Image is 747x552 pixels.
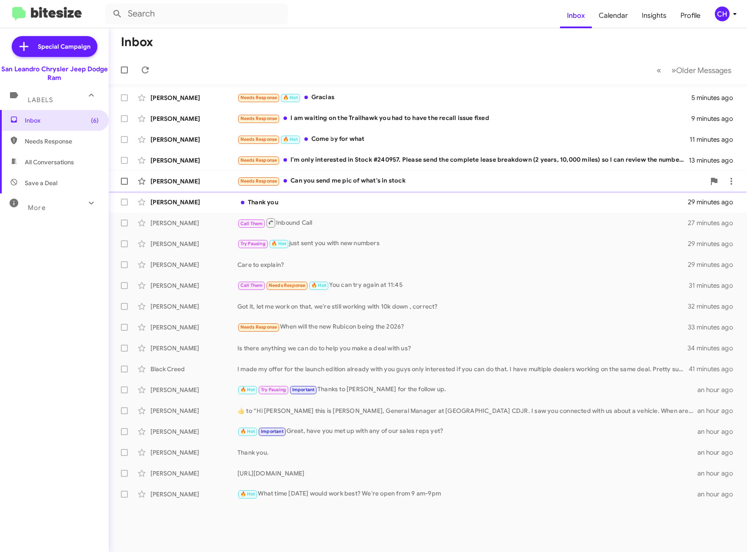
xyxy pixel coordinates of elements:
[237,93,691,103] div: Gracias
[150,219,237,227] div: [PERSON_NAME]
[657,65,661,76] span: «
[560,3,592,28] a: Inbox
[261,429,283,434] span: Important
[150,427,237,436] div: [PERSON_NAME]
[105,3,288,24] input: Search
[237,113,691,123] div: I am waiting on the Trailhawk you had to have the recall issue fixed
[237,469,697,478] div: [URL][DOMAIN_NAME]
[237,406,697,415] div: ​👍​ to “ Hi [PERSON_NAME] this is [PERSON_NAME], General Manager at [GEOGRAPHIC_DATA] CDJR. I saw...
[283,95,298,100] span: 🔥 Hot
[688,219,740,227] div: 27 minutes ago
[150,490,237,499] div: [PERSON_NAME]
[283,136,298,142] span: 🔥 Hot
[237,176,705,186] div: Can you send me pic of what's in stock
[240,283,263,288] span: Call Them
[697,469,740,478] div: an hour ago
[150,156,237,165] div: [PERSON_NAME]
[697,386,740,394] div: an hour ago
[25,179,57,187] span: Save a Deal
[707,7,737,21] button: CH
[697,427,740,436] div: an hour ago
[292,387,315,392] span: Important
[697,448,740,457] div: an hour ago
[697,406,740,415] div: an hour ago
[240,178,277,184] span: Needs Response
[689,365,740,373] div: 41 minutes ago
[12,36,97,57] a: Special Campaign
[150,198,237,206] div: [PERSON_NAME]
[150,93,237,102] div: [PERSON_NAME]
[240,324,277,330] span: Needs Response
[651,61,667,79] button: Previous
[121,35,153,49] h1: Inbox
[150,323,237,332] div: [PERSON_NAME]
[25,137,99,146] span: Needs Response
[240,136,277,142] span: Needs Response
[688,302,740,311] div: 32 minutes ago
[311,283,326,288] span: 🔥 Hot
[237,217,688,228] div: Inbound Call
[150,239,237,248] div: [PERSON_NAME]
[240,491,255,497] span: 🔥 Hot
[689,156,740,165] div: 13 minutes ago
[676,66,731,75] span: Older Messages
[150,365,237,373] div: Black Creed
[25,116,99,125] span: Inbox
[689,281,740,290] div: 31 minutes ago
[671,65,676,76] span: »
[688,260,740,269] div: 29 minutes ago
[688,344,740,352] div: 34 minutes ago
[237,239,688,249] div: just sent you with new numbers
[150,469,237,478] div: [PERSON_NAME]
[240,429,255,434] span: 🔥 Hot
[38,42,90,51] span: Special Campaign
[269,283,306,288] span: Needs Response
[271,241,286,246] span: 🔥 Hot
[261,387,286,392] span: Try Pausing
[150,177,237,186] div: [PERSON_NAME]
[240,241,266,246] span: Try Pausing
[91,116,99,125] span: (6)
[240,116,277,121] span: Needs Response
[688,239,740,248] div: 29 minutes ago
[237,155,689,165] div: I’m only interested in Stock #240957. Please send the complete lease breakdown (2 years, 10,000 m...
[237,344,688,352] div: Is there anything we can do to help you make a deal with us?
[691,114,740,123] div: 9 minutes ago
[150,114,237,123] div: [PERSON_NAME]
[237,385,697,395] div: Thanks to [PERSON_NAME] for the follow up.
[688,323,740,332] div: 33 minutes ago
[237,302,688,311] div: Got it, let me work on that, we're still working with 10k down , correct?
[237,365,689,373] div: I made my offer for the launch edition already with you guys only interested if you can do that. ...
[691,93,740,102] div: 5 minutes ago
[150,344,237,352] div: [PERSON_NAME]
[237,322,688,332] div: When will the new Rubicon being the 2026?
[240,387,255,392] span: 🔥 Hot
[150,386,237,394] div: [PERSON_NAME]
[237,489,697,499] div: What time [DATE] would work best? We're open from 9 am-9pm
[674,3,707,28] a: Profile
[652,61,737,79] nav: Page navigation example
[150,406,237,415] div: [PERSON_NAME]
[237,260,688,269] div: Care to explain?
[150,302,237,311] div: [PERSON_NAME]
[688,198,740,206] div: 29 minutes ago
[635,3,674,28] a: Insights
[25,158,74,166] span: All Conversations
[28,204,46,212] span: More
[715,7,730,21] div: CH
[240,95,277,100] span: Needs Response
[28,96,53,104] span: Labels
[237,280,689,290] div: You can try again at 11:45
[697,490,740,499] div: an hour ago
[592,3,635,28] a: Calendar
[237,426,697,436] div: Great, have you met up with any of our sales reps yet?
[150,135,237,144] div: [PERSON_NAME]
[237,134,690,144] div: Come by for what
[240,157,277,163] span: Needs Response
[150,281,237,290] div: [PERSON_NAME]
[150,448,237,457] div: [PERSON_NAME]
